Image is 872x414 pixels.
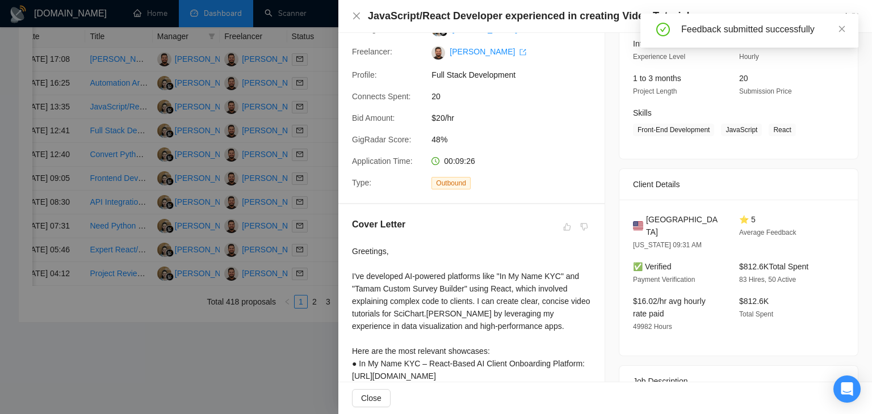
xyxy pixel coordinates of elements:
div: Feedback submitted successfully [681,23,845,36]
span: $20/hr [431,112,602,124]
h5: Cover Letter [352,218,405,231]
a: Go to Upworkexport [800,12,858,21]
button: Close [352,11,361,21]
span: Type: [352,178,371,187]
h4: JavaScript/React Developer experienced in creating Video Tutorials [368,9,695,23]
span: Full Stack Development [431,69,602,81]
span: $812.6K Total Spent [739,262,808,271]
span: 48% [431,133,602,146]
span: export [519,49,526,56]
span: Intermediate [633,39,677,48]
span: Skills [633,108,652,117]
span: JavaScript [721,124,762,136]
span: 49982 Hours [633,323,672,331]
span: ⭐ 5 [739,215,756,224]
span: GigRadar Score: [352,135,411,144]
span: Application Time: [352,157,413,166]
span: Freelancer: [352,47,392,56]
img: c1G6oFvQWOK_rGeOIegVZUbDQsuYj_xB4b-sGzW8-UrWMS8Fcgd0TEwtWxuU7AZ-gB [431,46,445,60]
span: $16.02/hr avg hourly rate paid [633,297,706,318]
span: 83 Hires, 50 Active [739,276,796,284]
span: Outbound [431,177,471,189]
span: Front-End Development [633,124,714,136]
span: 20 [739,74,748,83]
img: 🇺🇸 [633,219,643,232]
span: Project Length [633,87,677,95]
span: Average Feedback [739,229,796,236]
span: [US_STATE] 09:31 AM [633,241,702,249]
div: Client Details [633,169,844,200]
a: [PERSON_NAME] export [450,47,526,56]
span: Experience Level [633,53,685,61]
span: Close [361,392,381,404]
span: Payment Verification [633,276,695,284]
span: close [838,25,846,33]
span: Connects Spent: [352,92,411,101]
span: Bid Amount: [352,113,395,122]
span: Submission Price [739,87,792,95]
span: 00:09:26 [444,157,475,166]
span: clock-circle [431,157,439,165]
span: Total Spent [739,310,773,318]
img: gigradar-bm.png [439,28,447,36]
div: Job Description [633,366,844,396]
span: 1 to 3 months [633,74,681,83]
span: check-circle [656,23,670,36]
span: close [352,11,361,20]
span: Hourly [739,53,759,61]
button: Close [352,389,391,407]
span: ✅ Verified [633,262,672,271]
span: [GEOGRAPHIC_DATA] [646,213,721,238]
div: Open Intercom Messenger [833,375,861,403]
span: 20 [431,90,602,103]
span: $812.6K [739,297,769,306]
span: Profile: [352,70,377,79]
span: React [769,124,795,136]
